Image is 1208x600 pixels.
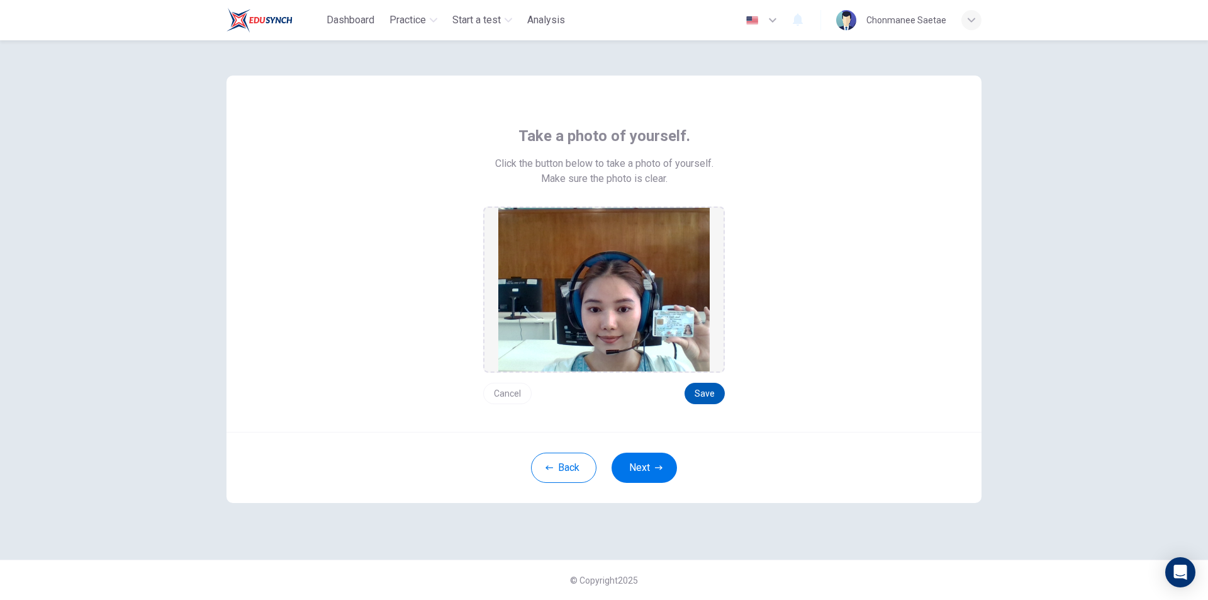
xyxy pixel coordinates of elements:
button: Next [612,453,677,483]
div: Open Intercom Messenger [1165,557,1195,587]
span: Dashboard [327,13,374,28]
button: Cancel [483,383,532,404]
img: Train Test logo [226,8,293,33]
a: Train Test logo [226,8,322,33]
img: Profile picture [836,10,856,30]
button: Save [685,383,725,404]
img: en [744,16,760,25]
span: Start a test [452,13,501,28]
span: Click the button below to take a photo of yourself. [495,156,713,171]
button: Back [531,453,596,483]
span: Make sure the photo is clear. [541,171,668,186]
span: Practice [389,13,426,28]
button: Dashboard [322,9,379,31]
span: Take a photo of yourself. [518,126,690,146]
button: Start a test [447,9,517,31]
img: preview screemshot [498,208,710,371]
span: Analysis [527,13,565,28]
div: Chonmanee Saetae [866,13,946,28]
button: Practice [384,9,442,31]
span: © Copyright 2025 [570,575,638,586]
button: Analysis [522,9,570,31]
